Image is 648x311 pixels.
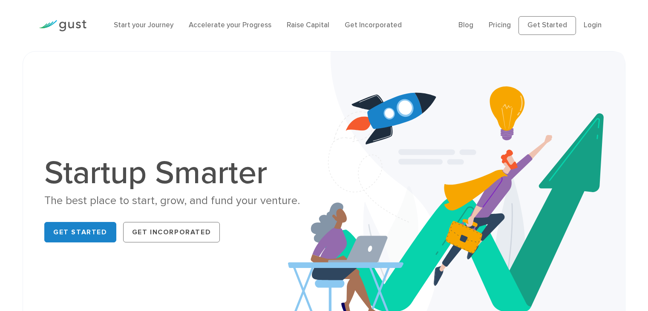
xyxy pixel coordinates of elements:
a: Get Started [44,222,116,242]
a: Get Started [518,16,576,35]
a: Blog [458,21,473,29]
a: Login [584,21,602,29]
a: Get Incorporated [123,222,220,242]
a: Accelerate your Progress [189,21,271,29]
a: Raise Capital [287,21,329,29]
div: The best place to start, grow, and fund your venture. [44,193,317,208]
a: Get Incorporated [345,21,402,29]
a: Pricing [489,21,511,29]
h1: Startup Smarter [44,157,317,189]
img: Gust Logo [39,20,86,32]
a: Start your Journey [114,21,173,29]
